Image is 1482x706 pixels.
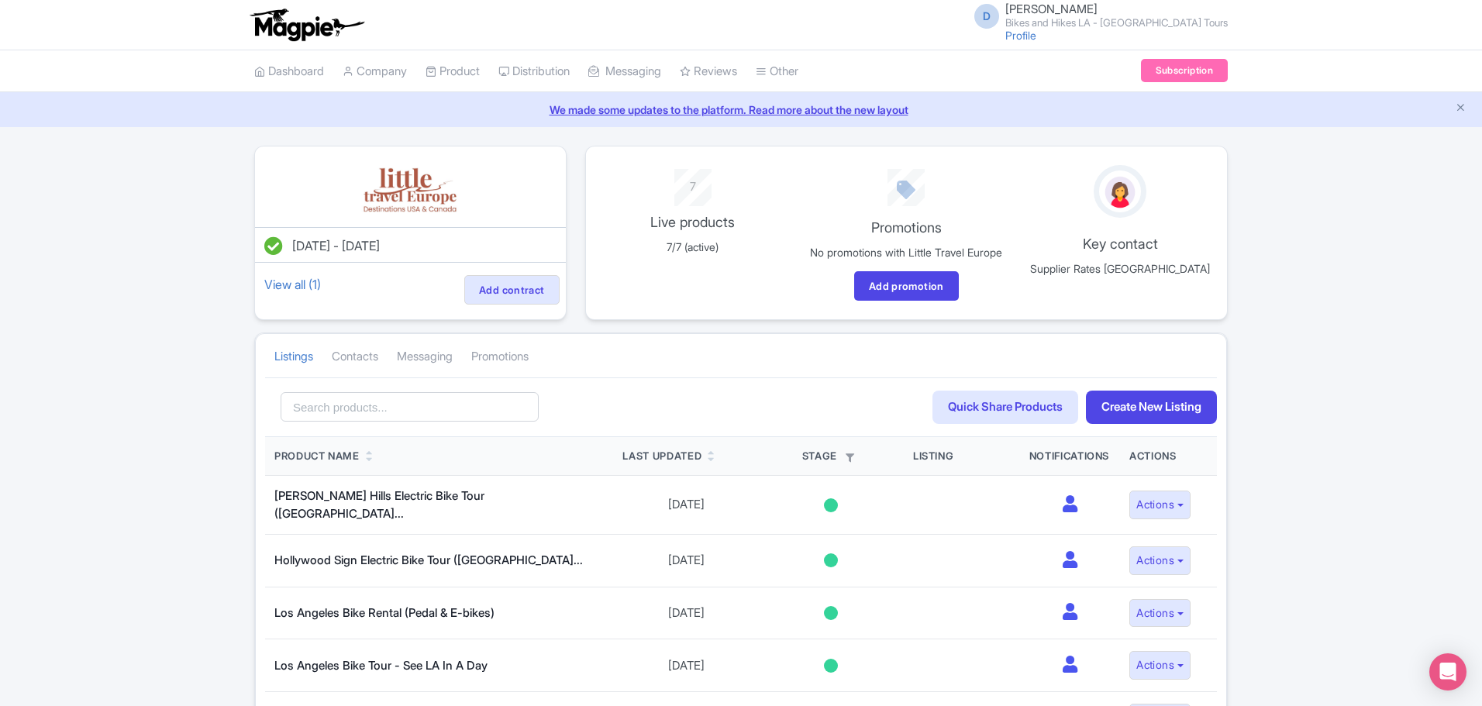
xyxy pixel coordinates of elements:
[292,238,380,253] span: [DATE] - [DATE]
[768,449,894,464] div: Stage
[397,336,453,378] a: Messaging
[274,605,495,620] a: Los Angeles Bike Rental (Pedal & E-bikes)
[1005,2,1098,16] span: [PERSON_NAME]
[932,391,1078,424] a: Quick Share Products
[1129,599,1191,628] button: Actions
[965,3,1228,28] a: D [PERSON_NAME] Bikes and Hikes LA - [GEOGRAPHIC_DATA] Tours
[261,274,324,295] a: View all (1)
[613,587,758,639] td: [DATE]
[1020,437,1120,476] th: Notifications
[1022,233,1218,254] p: Key contact
[274,449,360,464] div: Product Name
[343,50,407,93] a: Company
[595,239,791,255] p: 7/7 (active)
[613,535,758,587] td: [DATE]
[340,165,480,215] img: xrfj6zbmzxyuvcpqhzpe.jpg
[274,553,583,567] a: Hollywood Sign Electric Bike Tour ([GEOGRAPHIC_DATA]...
[464,275,560,305] a: Add contract
[613,639,758,692] td: [DATE]
[1129,491,1191,519] button: Actions
[332,336,378,378] a: Contacts
[756,50,798,93] a: Other
[1005,29,1036,42] a: Profile
[1141,59,1228,82] a: Subscription
[1086,391,1217,424] a: Create New Listing
[1120,437,1217,476] th: Actions
[254,50,324,93] a: Dashboard
[1022,260,1218,277] p: Supplier Rates [GEOGRAPHIC_DATA]
[588,50,661,93] a: Messaging
[1455,100,1466,118] button: Close announcement
[426,50,480,93] a: Product
[246,8,367,42] img: logo-ab69f6fb50320c5b225c76a69d11143b.png
[1429,653,1466,691] div: Open Intercom Messenger
[595,169,791,196] div: 7
[281,392,539,422] input: Search products...
[1005,18,1228,28] small: Bikes and Hikes LA - [GEOGRAPHIC_DATA] Tours
[595,212,791,232] p: Live products
[808,244,1004,260] p: No promotions with Little Travel Europe
[1129,651,1191,680] button: Actions
[1129,546,1191,575] button: Actions
[854,271,959,301] a: Add promotion
[274,488,484,521] a: [PERSON_NAME] Hills Electric Bike Tour ([GEOGRAPHIC_DATA]...
[974,4,999,29] span: D
[498,50,570,93] a: Distribution
[622,449,701,464] div: Last Updated
[274,336,313,378] a: Listings
[613,476,758,535] td: [DATE]
[808,217,1004,238] p: Promotions
[9,102,1473,118] a: We made some updates to the platform. Read more about the new layout
[680,50,737,93] a: Reviews
[471,336,529,378] a: Promotions
[904,437,1020,476] th: Listing
[846,453,854,462] i: Filter by stage
[274,658,488,673] a: Los Angeles Bike Tour - See LA In A Day
[1102,174,1138,211] img: avatar_key_member-9c1dde93af8b07d7383eb8b5fb890c87.png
